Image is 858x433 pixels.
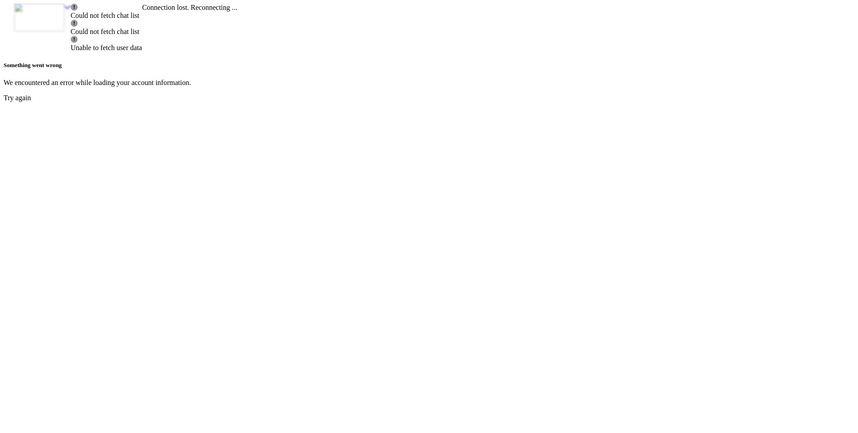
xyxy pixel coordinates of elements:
[4,94,854,102] div: Try again
[71,12,142,20] div: Could not fetch chat list
[71,28,142,36] div: Could not fetch chat list
[71,44,142,52] div: Unable to fetch user data
[142,4,237,12] div: Connection lost. Reconnecting ...
[4,79,854,87] p: We encountered an error while loading your account information.
[4,62,854,69] h5: Something went wrong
